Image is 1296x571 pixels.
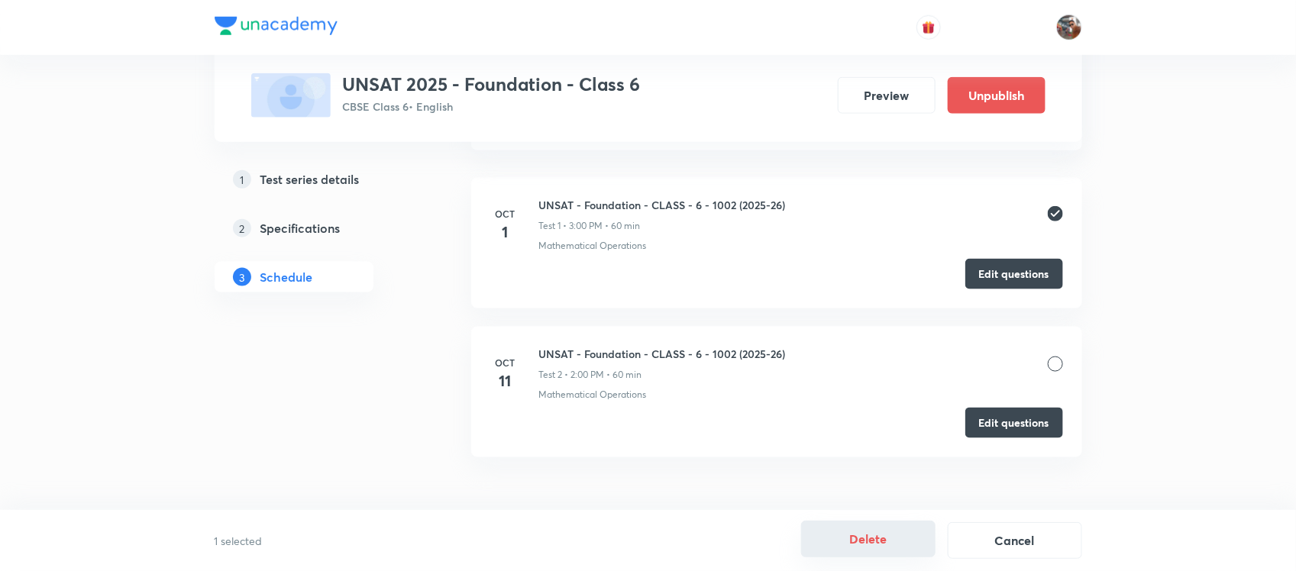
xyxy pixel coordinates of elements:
p: Mathematical Operations [539,239,647,253]
p: 3 [233,268,251,286]
h5: Specifications [260,219,341,237]
h4: 11 [490,369,521,392]
h5: Test series details [260,170,360,189]
img: Company Logo [215,17,338,35]
h4: 1 [490,221,521,244]
h5: Schedule [260,268,313,286]
button: Delete [801,521,936,557]
a: 1Test series details [215,164,422,195]
h6: Oct [490,356,521,369]
p: 1 selected [215,533,532,549]
h6: Oct [490,207,521,221]
p: 2 [233,219,251,237]
p: CBSE Class 6 • English [343,98,641,115]
button: Cancel [948,522,1082,559]
h3: UNSAT 2025 - Foundation - Class 6 [343,73,641,95]
h6: UNSAT - Foundation - CLASS - 6 - 1002 (2025-26) [539,197,786,213]
h6: UNSAT - Foundation - CLASS - 6 - 1002 (2025-26) [539,346,786,362]
img: ABHISHEK KUMAR [1056,15,1082,40]
button: Preview [838,77,936,114]
p: 1 [233,170,251,189]
p: Test 1 • 3:00 PM • 60 min [539,219,641,233]
a: Company Logo [215,17,338,39]
button: Unpublish [948,77,1046,114]
button: Edit questions [965,408,1063,438]
button: Edit questions [965,259,1063,289]
img: fallback-thumbnail.png [251,73,331,118]
p: Mathematical Operations [539,388,647,402]
p: Test 2 • 2:00 PM • 60 min [539,368,642,382]
button: avatar [916,15,941,40]
a: 2Specifications [215,213,422,244]
img: avatar [922,21,936,34]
